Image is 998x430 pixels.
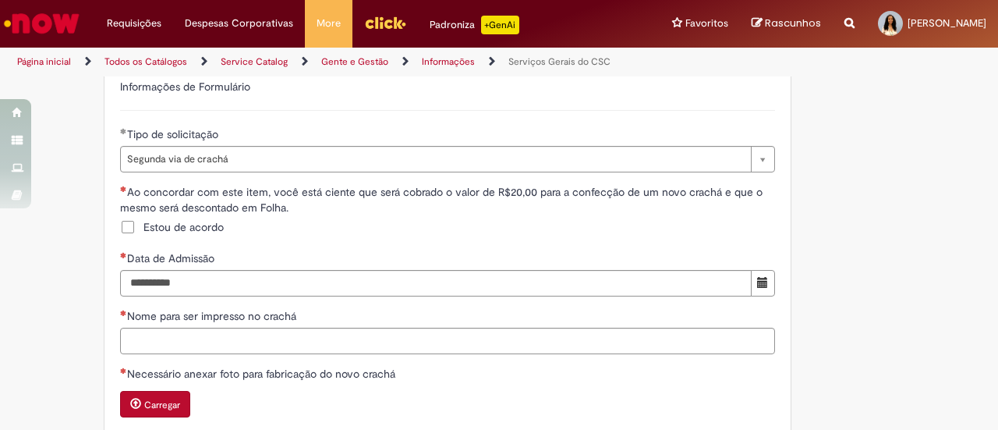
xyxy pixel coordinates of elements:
[765,16,821,30] span: Rascunhos
[481,16,519,34] p: +GenAi
[908,16,986,30] span: [PERSON_NAME]
[120,310,127,316] span: Necessários
[2,8,82,39] img: ServiceNow
[120,185,763,215] span: Ao concordar com este item, você está ciente que será cobrado o valor de R$20,00 para a confecção...
[104,55,187,68] a: Todos os Catálogos
[364,11,406,34] img: click_logo_yellow_360x200.png
[120,328,775,354] input: Nome para ser impresso no crachá
[120,270,752,297] input: Data de Admissão
[751,270,775,297] button: Mostrar calendário para Data de Admissão
[120,128,127,134] span: Obrigatório Preenchido
[317,16,341,31] span: More
[143,219,224,235] span: Estou de acordo
[685,16,728,31] span: Favoritos
[127,251,218,265] span: Data de Admissão
[221,55,288,68] a: Service Catalog
[120,252,127,258] span: Necessários
[107,16,161,31] span: Requisições
[120,80,250,94] label: Informações de Formulário
[422,55,475,68] a: Informações
[430,16,519,34] div: Padroniza
[127,309,299,323] span: Nome para ser impresso no crachá
[752,16,821,31] a: Rascunhos
[120,186,127,192] span: Obrigatório
[185,16,293,31] span: Despesas Corporativas
[120,391,190,418] button: Carregar anexo de Necessário anexar foto para fabricação do novo crachá Required
[127,147,743,172] span: Segunda via de crachá
[127,367,398,381] span: Necessário anexar foto para fabricação do novo crachá
[127,127,221,141] span: Tipo de solicitação
[17,55,71,68] a: Página inicial
[120,368,127,374] span: Necessários
[508,55,610,68] a: Serviços Gerais do CSC
[144,399,180,411] small: Carregar
[321,55,388,68] a: Gente e Gestão
[12,48,653,76] ul: Trilhas de página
